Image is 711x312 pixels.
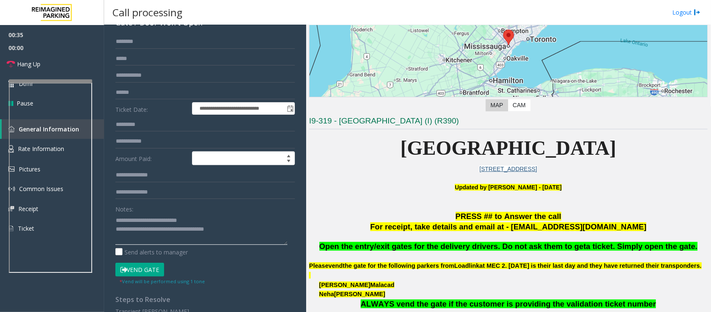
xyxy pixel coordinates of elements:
span: vend [329,262,343,269]
b: Updated by [PERSON_NAME] - [DATE] [455,184,561,191]
img: 'icon' [8,206,14,211]
img: 'icon' [8,225,14,232]
span: Toggle popup [285,103,294,114]
span: at MEC 2. [DATE] is their last day and they have returned their transponders. [479,262,701,269]
span: ALWAYS vend the gate if the customer is providing the validation ticket number [361,299,656,308]
span: Increase value [283,152,294,159]
span: [PERSON_NAME] [334,291,385,298]
img: 'icon' [8,126,15,132]
label: Map [486,99,508,111]
a: General Information [2,119,104,139]
label: CAM [508,99,531,111]
span: For receipt, take details and email at - [EMAIL_ADDRESS][DOMAIN_NAME] [370,222,646,231]
span: a ticket. Simply open the gate. [586,242,697,251]
label: Ticket Date: [113,102,190,115]
span: [PERSON_NAME] [319,282,370,288]
h4: Steps to Resolve [115,296,295,304]
span: the gate for the following parkers from [343,262,454,269]
label: Amount Paid: [113,151,190,166]
div: 1 Robert Speck Parkway, Mississauga, ON [503,30,514,45]
a: [STREET_ADDRESS] [479,166,537,172]
img: 'icon' [8,166,15,172]
span: Loadlink [454,262,479,269]
h3: I9-319 - [GEOGRAPHIC_DATA] (I) (R390) [309,116,708,129]
span: Malacad [370,282,394,289]
span: Open the entry/exit gates for the delivery drivers. Do not ask them to get [319,242,586,251]
a: Logout [672,8,701,17]
span: Please [309,262,328,269]
span: Neha [319,291,334,297]
label: Send alerts to manager [115,248,188,257]
button: Vend Gate [115,263,164,277]
span: PRESS ## to Answer the call [456,212,561,221]
label: Notes: [115,202,133,214]
span: Hang Up [17,60,40,68]
span: Decrease value [283,159,294,165]
h3: Call processing [108,2,187,23]
img: logout [694,8,701,17]
img: 'icon' [8,145,14,153]
span: [GEOGRAPHIC_DATA] [401,137,616,159]
small: Vend will be performed using 1 tone [120,278,205,284]
img: 'icon' [8,186,15,192]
